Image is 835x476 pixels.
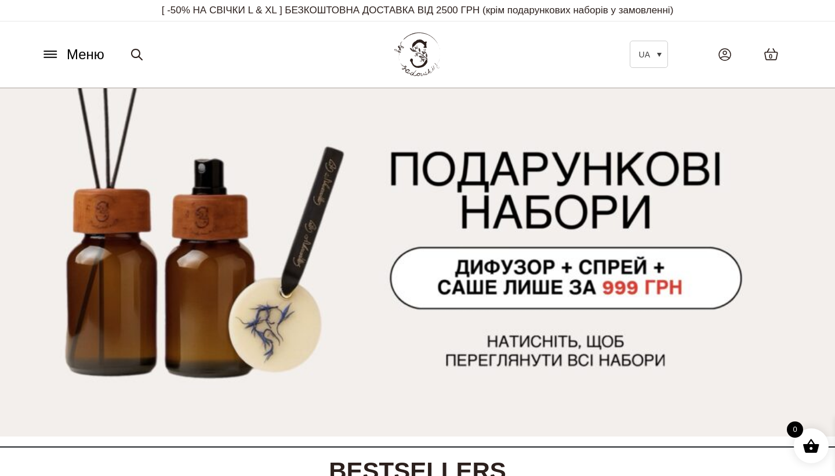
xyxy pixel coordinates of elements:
a: UA [630,41,668,68]
img: BY SADOVSKIY [394,33,441,76]
a: 0 [752,36,790,73]
span: 0 [787,421,803,438]
button: Меню [38,44,108,66]
span: Меню [67,44,104,65]
span: UA [639,50,650,59]
span: 0 [769,52,772,62]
